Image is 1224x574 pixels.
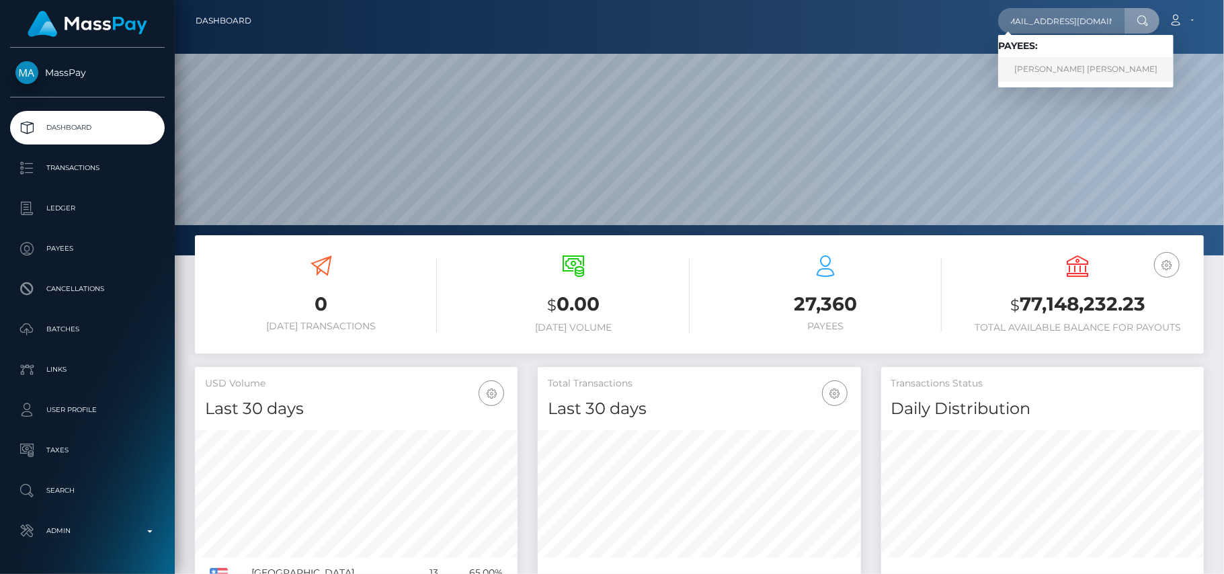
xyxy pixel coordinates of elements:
h3: 0 [205,291,437,317]
p: Ledger [15,198,159,218]
a: Transactions [10,151,165,185]
h5: Transactions Status [891,377,1194,391]
a: Dashboard [10,111,165,145]
span: MassPay [10,67,165,79]
p: Links [15,360,159,380]
h4: Daily Distribution [891,397,1194,421]
h6: Payees [710,321,942,332]
p: Cancellations [15,279,159,299]
p: Batches [15,319,159,339]
a: Cancellations [10,272,165,306]
p: Payees [15,239,159,259]
h6: Total Available Balance for Payouts [962,322,1194,333]
p: Search [15,481,159,501]
p: Dashboard [15,118,159,138]
a: Links [10,353,165,386]
a: User Profile [10,393,165,427]
h5: USD Volume [205,377,507,391]
a: Dashboard [196,7,251,35]
a: Payees [10,232,165,265]
a: Batches [10,313,165,346]
h3: 77,148,232.23 [962,291,1194,319]
h3: 27,360 [710,291,942,317]
h6: [DATE] Transactions [205,321,437,332]
p: Admin [15,521,159,541]
small: $ [1010,296,1020,315]
p: Transactions [15,158,159,178]
img: MassPay Logo [28,11,147,37]
small: $ [547,296,557,315]
h3: 0.00 [457,291,689,319]
h6: [DATE] Volume [457,322,689,333]
a: Ledger [10,192,165,225]
p: Taxes [15,440,159,460]
h6: Payees: [998,40,1174,52]
p: User Profile [15,400,159,420]
h4: Last 30 days [205,397,507,421]
a: Taxes [10,434,165,467]
a: [PERSON_NAME] [PERSON_NAME] [998,57,1174,82]
a: Search [10,474,165,507]
a: Admin [10,514,165,548]
h4: Last 30 days [548,397,850,421]
input: Search... [998,8,1125,34]
h5: Total Transactions [548,377,850,391]
img: MassPay [15,61,38,84]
